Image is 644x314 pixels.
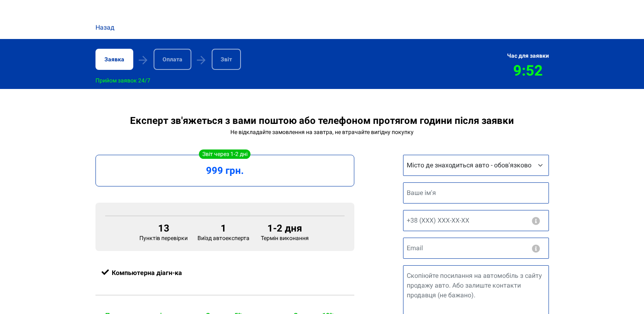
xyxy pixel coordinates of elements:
[531,245,541,253] button: Ніякого спаму, на електронну пошту приходить звіт.
[139,223,188,234] div: 13
[507,52,549,59] div: Час для заявки
[95,77,150,84] div: Прийом заявок 24/7
[403,182,549,204] input: Ваше ім'я
[507,62,549,79] div: 9:52
[154,49,191,70] div: Оплата
[212,49,241,70] div: Звіт
[531,217,541,225] button: Ніяких СМС і Viber розсилок. Зв'язок з експертом або екстрені питання.
[95,115,549,126] div: Експерт зв'яжеться з вами поштою або телефоном протягом години після заявки
[254,223,315,241] div: Термін виконання
[106,165,344,176] div: 999 грн.
[134,223,193,241] div: Пунктів перевірки
[102,267,348,279] div: Компьютерна діагн-ка
[403,238,549,259] input: Email
[197,223,249,234] div: 1
[95,129,549,135] div: Не відкладайте замовлення на завтра, не втрачайте вигідну покупку
[95,49,133,70] div: Заявка
[95,23,115,32] a: Назад
[403,210,549,231] input: +38 (XXX) XXX-XX-XX
[193,223,254,241] div: Виїзд автоексперта
[259,223,310,234] div: 1-2 дня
